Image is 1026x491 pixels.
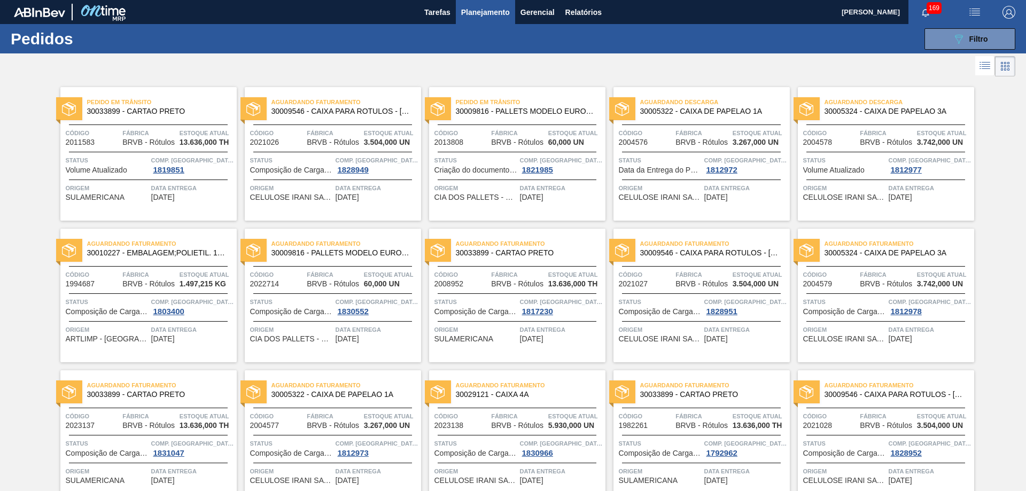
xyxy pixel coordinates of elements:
[336,155,418,174] a: Comp. [GEOGRAPHIC_DATA]1828949
[619,438,702,449] span: Status
[491,411,546,422] span: Fábrica
[889,438,971,457] a: Comp. [GEOGRAPHIC_DATA]1828952
[619,128,673,138] span: Código
[520,297,603,307] span: Comp. Carga
[66,138,95,146] span: 2011583
[520,193,543,201] span: 05/09/2025
[889,335,912,343] span: 18/09/2025
[704,155,787,174] a: Comp. [GEOGRAPHIC_DATA]1812972
[803,466,886,477] span: Origem
[151,193,175,201] span: 23/08/2025
[803,297,886,307] span: Status
[250,183,333,193] span: Origem
[456,391,597,399] span: 30029121 - CAIXA 4A
[619,477,678,485] span: SULAMERICANA
[605,229,790,362] a: statusAguardando Faturamento30009546 - CAIXA PARA ROTULOS - [GEOGRAPHIC_DATA]Código2021027Fábrica...
[122,280,175,288] span: BRVB - Rótulos
[151,297,234,316] a: Comp. [GEOGRAPHIC_DATA]1803400
[421,87,605,221] a: statusPedido em Trânsito30009816 - PALLETS MODELO EUROPEO EXPO ([GEOGRAPHIC_DATA]) FUMIGADCódigo2...
[640,249,781,257] span: 30009546 - CAIXA PARA ROTULOS - ARGENTINA
[66,324,149,335] span: Origem
[87,107,228,115] span: 30033899 - CARTAO PRETO
[151,166,186,174] div: 1819851
[461,6,510,19] span: Planejamento
[803,269,858,280] span: Código
[640,97,790,107] span: Aguardando Descarga
[271,97,421,107] span: Aguardando Faturamento
[434,166,517,174] span: Criação do documento VIM
[364,280,400,288] span: 60,000 UN
[250,324,333,335] span: Origem
[605,87,790,221] a: statusAguardando Descarga30005322 - CAIXA DE PAPELAO 1ACódigo2004576FábricaBRVB - RótulosEstoque ...
[548,411,603,422] span: Estoque atual
[803,138,833,146] span: 2004578
[619,138,648,146] span: 2004576
[565,6,602,19] span: Relatórios
[250,138,279,146] span: 2021026
[307,411,361,422] span: Fábrica
[889,297,971,316] a: Comp. [GEOGRAPHIC_DATA]1812978
[151,477,175,485] span: 19/09/2025
[434,138,464,146] span: 2013808
[520,307,555,316] div: 1817230
[250,466,333,477] span: Origem
[803,280,833,288] span: 2004579
[619,193,702,201] span: CELULOSE IRANI SA - INDAIATUBA (SP)
[250,269,305,280] span: Código
[62,102,76,116] img: status
[434,269,489,280] span: Código
[803,308,886,316] span: Composição de Carga Aceita
[87,391,228,399] span: 30033899 - CARTAO PRETO
[803,411,858,422] span: Código
[271,391,413,399] span: 30005322 - CAIXA DE PAPELAO 1A
[548,138,584,146] span: 60,000 UN
[790,87,974,221] a: statusAguardando Descarga30005324 - CAIXA DE PAPELAO 3ACódigo2004578FábricaBRVB - RótulosEstoque ...
[336,324,418,335] span: Data entrega
[860,138,912,146] span: BRVB - Rótulos
[434,449,517,457] span: Composição de Carga Aceita
[640,238,790,249] span: Aguardando Faturamento
[336,438,418,449] span: Comp. Carga
[803,166,865,174] span: Volume Atualizado
[434,324,517,335] span: Origem
[548,422,594,430] span: 5.930,000 UN
[704,307,740,316] div: 1828951
[250,308,333,316] span: Composição de Carga Aceita
[803,438,886,449] span: Status
[66,308,149,316] span: Composição de Carga Aceita
[520,155,603,174] a: Comp. [GEOGRAPHIC_DATA]1821985
[860,269,914,280] span: Fábrica
[803,477,886,485] span: CELULOSE IRANI SA - INDAIATUBA (SP)
[456,97,605,107] span: Pedido em Trânsito
[66,128,120,138] span: Código
[520,335,543,343] span: 13/09/2025
[704,477,728,485] span: 26/09/2025
[704,466,787,477] span: Data entrega
[364,269,418,280] span: Estoque atual
[434,335,493,343] span: SULAMERICANA
[520,477,543,485] span: 24/09/2025
[66,183,149,193] span: Origem
[675,422,728,430] span: BRVB - Rótulos
[520,438,603,457] a: Comp. [GEOGRAPHIC_DATA]1830966
[790,229,974,362] a: statusAguardando Faturamento30005324 - CAIXA DE PAPELAO 3ACódigo2004579FábricaBRVB - RótulosEstoq...
[520,324,603,335] span: Data entrega
[151,155,234,174] a: Comp. [GEOGRAPHIC_DATA]1819851
[250,335,333,343] span: CIA DOS PALLETS - MOGI GUAÇU (SP)
[250,477,333,485] span: CELULOSE IRANI SA - INDAIATUBA (SP)
[434,477,517,485] span: CELULOSE IRANI SA - INDAIATUBA (SP)
[803,183,886,193] span: Origem
[491,422,543,430] span: BRVB - Rótulos
[307,269,361,280] span: Fábrica
[434,466,517,477] span: Origem
[11,33,170,45] h1: Pedidos
[917,411,971,422] span: Estoque atual
[52,229,237,362] a: statusAguardando Faturamento30010227 - EMBALAGEM;POLIETIL. 100X70X006;;07575 ROCódigo1994687Fábri...
[917,138,963,146] span: 3.742,000 UN
[889,297,971,307] span: Comp. Carga
[180,138,229,146] span: 13.636,000 TH
[675,128,730,138] span: Fábrica
[151,324,234,335] span: Data entrega
[66,477,125,485] span: SULAMERICANA
[704,166,740,174] div: 1812972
